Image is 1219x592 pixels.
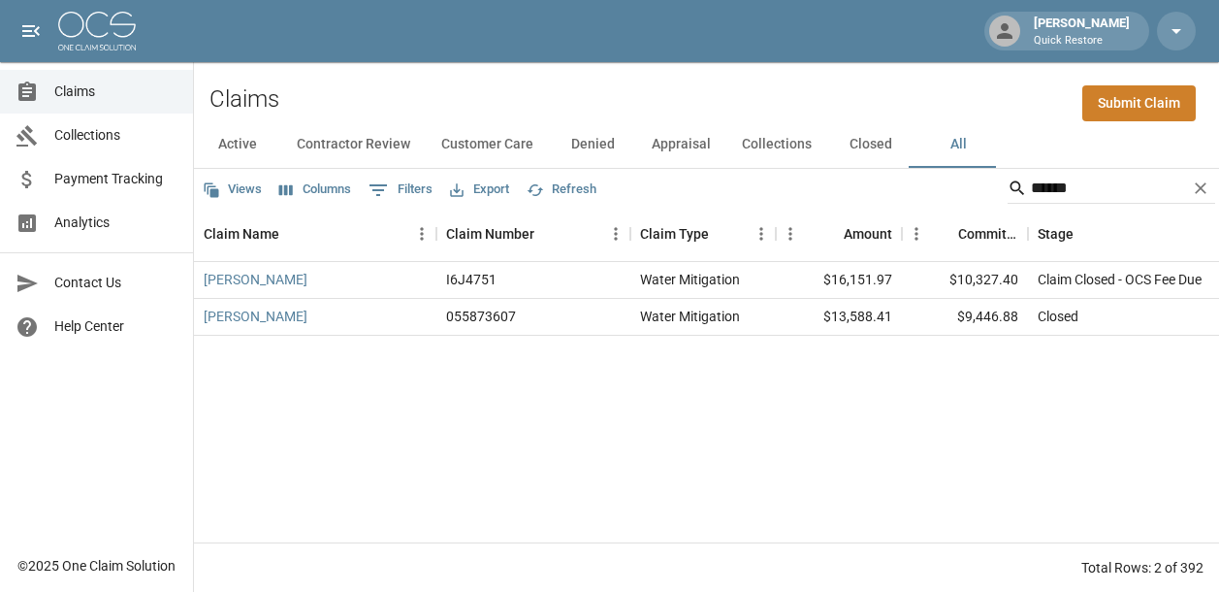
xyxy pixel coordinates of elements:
div: Committed Amount [958,207,1018,261]
button: open drawer [12,12,50,50]
div: Committed Amount [902,207,1028,261]
button: Export [445,175,514,205]
span: Contact Us [54,273,177,293]
button: Refresh [522,175,601,205]
div: $16,151.97 [776,262,902,299]
span: Collections [54,125,177,146]
span: Claims [54,82,177,102]
div: [PERSON_NAME] [1026,14,1138,49]
button: Denied [549,121,636,168]
button: Sort [709,220,736,247]
div: Claim Name [194,207,436,261]
a: [PERSON_NAME] [204,270,307,289]
button: Sort [534,220,561,247]
button: Show filters [364,175,437,206]
div: $9,446.88 [902,299,1028,336]
button: Closed [827,121,914,168]
button: Menu [407,219,436,248]
button: Clear [1186,174,1215,203]
button: Sort [817,220,844,247]
div: Water Mitigation [640,307,740,326]
button: Active [194,121,281,168]
button: Appraisal [636,121,726,168]
button: Sort [1074,220,1101,247]
span: Analytics [54,213,177,233]
button: Sort [931,220,958,247]
div: Stage [1038,207,1074,261]
h2: Claims [209,85,279,114]
div: Claim Type [640,207,709,261]
span: Help Center [54,316,177,337]
div: Claim Number [446,207,534,261]
div: Amount [844,207,892,261]
button: Select columns [274,175,356,205]
div: Claim Number [436,207,630,261]
button: Views [198,175,267,205]
div: dynamic tabs [194,121,1219,168]
div: 055873607 [446,307,516,326]
div: $10,327.40 [902,262,1028,299]
div: I6J4751 [446,270,497,289]
a: Submit Claim [1082,85,1196,121]
div: © 2025 One Claim Solution [17,556,176,576]
div: Claim Type [630,207,776,261]
button: Customer Care [426,121,549,168]
div: Search [1008,173,1215,208]
p: Quick Restore [1034,33,1130,49]
button: Menu [601,219,630,248]
button: Sort [279,220,306,247]
a: [PERSON_NAME] [204,307,307,326]
img: ocs-logo-white-transparent.png [58,12,136,50]
div: Claim Closed - OCS Fee Due [1038,270,1202,289]
button: All [914,121,1002,168]
button: Menu [776,219,805,248]
button: Menu [747,219,776,248]
button: Collections [726,121,827,168]
button: Menu [902,219,931,248]
div: Claim Name [204,207,279,261]
div: Amount [776,207,902,261]
div: Water Mitigation [640,270,740,289]
div: Total Rows: 2 of 392 [1081,558,1203,577]
span: Payment Tracking [54,169,177,189]
button: Contractor Review [281,121,426,168]
div: Closed [1038,307,1078,326]
div: $13,588.41 [776,299,902,336]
